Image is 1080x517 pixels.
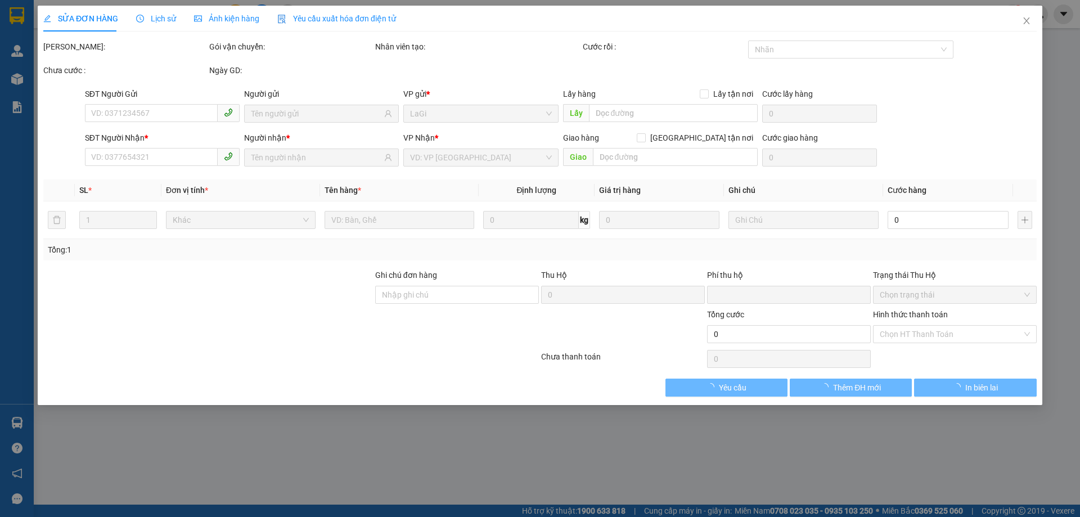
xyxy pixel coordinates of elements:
span: Lấy hàng [563,89,596,98]
span: VP Nhận [404,133,435,142]
div: Ngày GD: [209,64,373,77]
span: Giá trị hàng [599,186,641,195]
button: delete [48,211,66,229]
span: Ảnh kiện hàng [194,14,259,23]
input: Tên người nhận [251,151,382,164]
span: edit [43,15,51,23]
div: SĐT Người Gửi [85,88,240,100]
span: loading [821,383,833,391]
div: Người nhận [244,132,399,144]
span: user [385,110,393,118]
span: loading [953,383,965,391]
span: Thu Hộ [541,271,567,280]
th: Ghi chú [724,179,883,201]
span: Chọn trạng thái [880,286,1030,303]
button: Thêm ĐH mới [790,379,912,397]
div: Chưa thanh toán [540,350,706,370]
div: Nhân viên tạo: [375,41,580,53]
span: Yêu cầu xuất hóa đơn điện tử [277,14,396,23]
span: SỬA ĐƠN HÀNG [43,14,118,23]
input: Cước lấy hàng [762,105,877,123]
input: Dọc đường [589,104,758,122]
div: Cước rồi : [583,41,746,53]
div: 40.000 [8,59,90,84]
button: In biên lai [915,379,1037,397]
div: Chưa cước : [43,64,207,77]
span: Giao [563,148,593,166]
div: Trạng thái Thu Hộ [873,269,1037,281]
input: 0 [599,211,720,229]
span: loading [706,383,719,391]
label: Cước lấy hàng [762,89,813,98]
span: Lấy [563,104,589,122]
div: Gò Vấp [96,10,175,23]
span: Giao hàng [563,133,599,142]
span: Đơn vị tính [166,186,208,195]
label: Hình thức thanh toán [873,310,948,319]
span: Định lượng [517,186,557,195]
span: LaGi [411,105,552,122]
input: Dọc đường [593,148,758,166]
span: clock-circle [136,15,144,23]
span: kg [579,211,590,229]
div: Gói vận chuyển: [209,41,373,53]
input: Cước giao hàng [762,149,877,167]
span: Nhận: [96,11,123,23]
button: plus [1018,211,1032,229]
span: Khác [173,212,309,228]
span: picture [194,15,202,23]
div: VP gửi [404,88,559,100]
div: Tổng: 1 [48,244,417,256]
span: In biên lai [965,381,998,394]
button: Close [1011,6,1042,37]
button: Yêu cầu [665,379,787,397]
img: icon [277,15,286,24]
span: Tên hàng [325,186,361,195]
input: Ghi chú đơn hàng [375,286,539,304]
div: 0969959948 [10,37,88,52]
span: Thêm ĐH mới [833,381,881,394]
span: CƯỚC RỒI : [8,59,60,71]
span: phone [224,152,233,161]
div: Phí thu hộ [707,269,871,286]
span: [GEOGRAPHIC_DATA] tận nơi [646,132,758,144]
span: user [385,154,393,161]
div: LaGi [10,10,88,23]
span: close [1022,16,1031,25]
div: Hương [10,23,88,37]
span: SL [79,186,88,195]
input: Ghi Chú [729,211,879,229]
div: 0357599540 [96,37,175,52]
span: Lấy tận nơi [709,88,758,100]
span: Gửi: [10,11,27,23]
div: Mai [96,23,175,37]
span: Lịch sử [136,14,176,23]
div: Người gửi [244,88,399,100]
span: phone [224,108,233,117]
label: Cước giao hàng [762,133,818,142]
input: Tên người gửi [251,107,382,120]
span: Yêu cầu [719,381,746,394]
span: Cước hàng [888,186,926,195]
span: Tổng cước [707,310,744,319]
div: [PERSON_NAME]: [43,41,207,53]
input: VD: Bàn, Ghế [325,211,474,229]
label: Ghi chú đơn hàng [375,271,437,280]
div: SĐT Người Nhận [85,132,240,144]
